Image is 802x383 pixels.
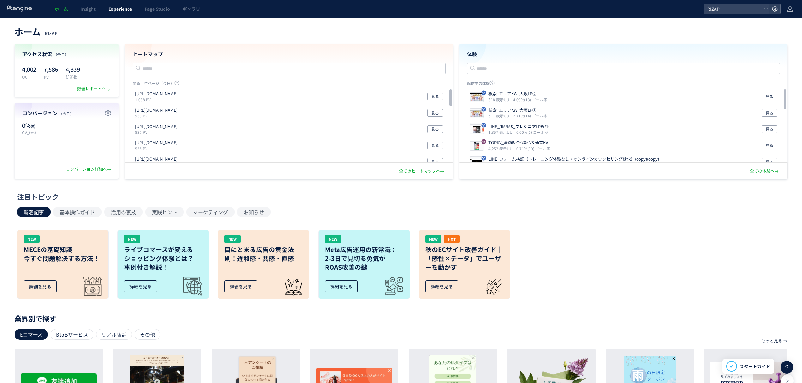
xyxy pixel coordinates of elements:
p: 検索_エリアKW_大阪LP② [488,91,545,97]
i: 2.71%(14) ゴール率 [513,113,547,118]
h3: MECEの基礎知識 今すぐ問題解決する方法！ [24,245,102,263]
h4: 体験 [467,50,780,58]
p: https://lp.rizap.jp/lp/training-230418 [135,124,177,130]
h4: アクセス状況 [22,50,111,58]
span: 見る [766,142,773,149]
a: NEWライブコマースが変えるショッピング体験とは？事例付き解説！詳細を見る [117,230,209,299]
button: 実践ヒント [145,207,184,217]
span: スタートガイド [739,363,770,370]
p: 4,339 [66,64,80,74]
span: 見る [431,142,439,149]
div: 詳細を見る [325,280,358,292]
p: 配信中の体験 [467,80,780,88]
button: 活用の裏技 [104,207,143,217]
span: RIZAP [45,30,57,37]
button: 見る [427,93,443,100]
span: 見る [431,158,439,166]
div: 全ての体験へ [750,168,780,174]
div: NEW [24,235,40,243]
button: 見る [762,109,777,117]
i: 517 表示UU [488,113,512,118]
h3: ライブコマースが変える ショッピング体験とは？ 事例付き解説！ [124,245,202,272]
button: マーケティング [186,207,235,217]
p: https://lp.rizap.jp/lp/cmlink-241201 [135,156,177,162]
i: 318 表示UU [488,97,512,102]
div: NEW [224,235,241,243]
div: NEW [124,235,140,243]
div: NEW [325,235,341,243]
i: 4,252 表示UU [488,146,515,151]
p: 0% [22,121,63,130]
button: 見る [427,109,443,117]
span: Experience [108,6,132,12]
h3: 目にとまる広告の黄金法則：違和感・共感・直感 [224,245,303,263]
div: Eコマース [15,329,48,340]
button: 見る [427,142,443,149]
span: Page Studio [145,6,170,12]
div: — [15,25,57,38]
p: 933 PV [135,113,180,118]
span: ギャラリー [183,6,205,12]
span: 見る [431,93,439,100]
p: 業界別で探す [15,316,787,320]
span: 見る [766,109,773,117]
p: 1,038 PV [135,97,180,102]
img: 71b546566ce58f4e3d2b9d060e7bbdcc1747293674581.jpeg [470,93,484,102]
p: 7,586 [44,64,58,74]
img: 23f492a1b5de49e1743d904b4a69aca91756356061153.jpeg [470,142,484,150]
button: お知らせ [237,207,271,217]
i: 3.70%(2) ゴール率 [511,162,543,168]
div: 数値レポートへ [77,86,111,92]
p: LINE_フォーム検証（トレーニング体験なし・オンラインカウンセリング訴求）(copy)(copy) [488,156,659,162]
p: 558 PV [135,146,180,151]
i: 54 表示UU [488,162,510,168]
div: 詳細を見る [425,280,458,292]
span: Insight [81,6,96,12]
span: ホーム [15,25,41,38]
div: 詳細を見る [24,280,57,292]
p: → [783,335,787,346]
img: d09c5364f3dd47d67b9053fff4ccfd591756457247920.jpeg [470,125,484,134]
p: PV [44,74,58,80]
h4: ヒートマップ [133,50,446,58]
button: 見る [427,125,443,133]
div: 注目トピック [17,192,782,202]
i: 0.00%(0) ゴール率 [516,129,548,135]
p: もっと見る [762,335,782,346]
span: 見る [766,158,773,166]
span: 見る [431,109,439,117]
a: NEW目にとまる広告の黄金法則：違和感・共感・直感詳細を見る [218,230,309,299]
p: UU [22,74,36,80]
p: 閲覧上位ページ（今日） [133,80,446,88]
img: 71b546566ce58f4e3d2b9d060e7bbdcc1747293742043.jpeg [470,109,484,118]
div: コンバージョン詳細へ [66,166,112,172]
p: https://www.rizap.jp/plan [135,107,177,113]
button: 新着記事 [17,207,51,217]
div: BtoBサービス [51,329,93,340]
a: NEWMeta広告運用の新常識：2-3日で見切る勇気がROAS改善の鍵詳細を見る [318,230,410,299]
p: https://lp.rizap.jp/lp/guarantee-250826/a [135,91,177,97]
span: RIZAP [705,4,762,14]
p: https://www.rizap.jp [135,140,177,146]
span: （今日） [59,111,74,116]
span: 見る [766,93,773,100]
p: 4,002 [22,64,36,74]
h3: Meta広告運用の新常識： 2-3日で見切る勇気が ROAS改善の鍵 [325,245,403,272]
h3: 秋のECサイト改善ガイド｜「感性×データ」でユーザーを動かす [425,245,504,272]
button: 基本操作ガイド [53,207,102,217]
button: 見る [762,93,777,100]
i: 1,357 表示UU [488,129,515,135]
p: LINE_RM/MS_プレシニアLP検証 [488,124,549,130]
div: 詳細を見る [224,280,257,292]
p: 484 PV [135,162,180,168]
span: ホーム [55,6,68,12]
div: HOT [444,235,460,243]
span: （今日） [53,52,69,57]
button: 見る [427,158,443,166]
a: NEWHOT秋のECサイト改善ガイド｜「感性×データ」でユーザーを動かす詳細を見る [419,230,510,299]
button: 見る [762,125,777,133]
img: b12726216f904e846f6446a971e2ee381757652932858.jpeg [470,158,484,167]
span: 見る [766,125,773,133]
h4: コンバージョン [22,109,111,117]
p: 検索_エリアKW_大阪LP① [488,107,545,113]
